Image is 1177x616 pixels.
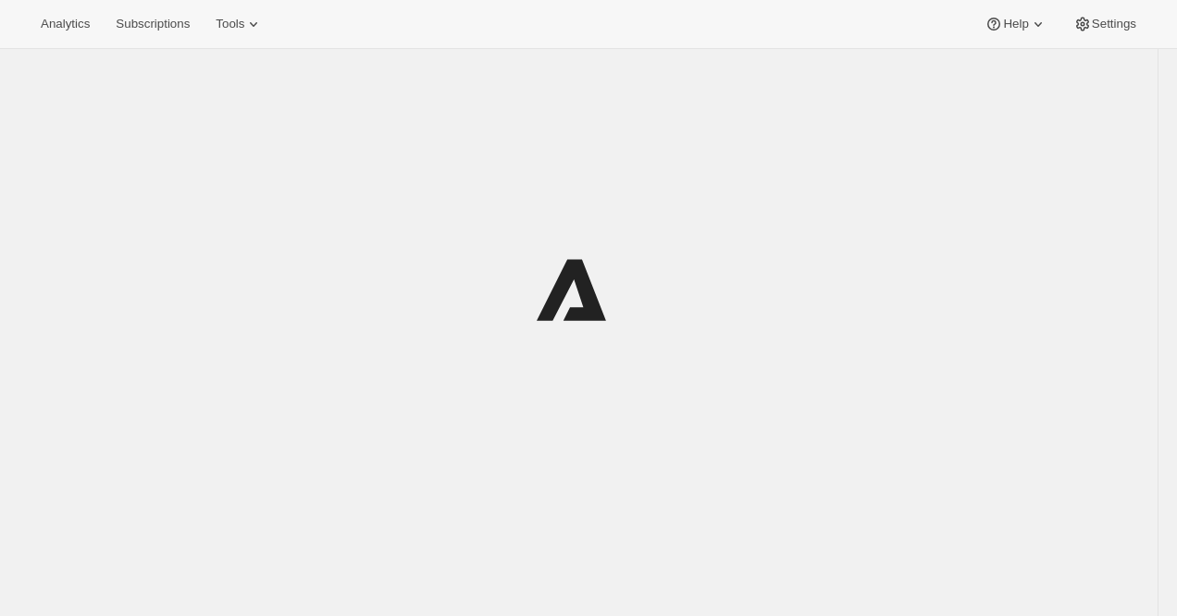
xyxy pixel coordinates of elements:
span: Subscriptions [116,17,190,31]
button: Tools [204,11,274,37]
span: Help [1003,17,1028,31]
button: Subscriptions [105,11,201,37]
button: Settings [1062,11,1147,37]
span: Tools [216,17,244,31]
button: Help [973,11,1058,37]
span: Analytics [41,17,90,31]
button: Analytics [30,11,101,37]
span: Settings [1092,17,1136,31]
